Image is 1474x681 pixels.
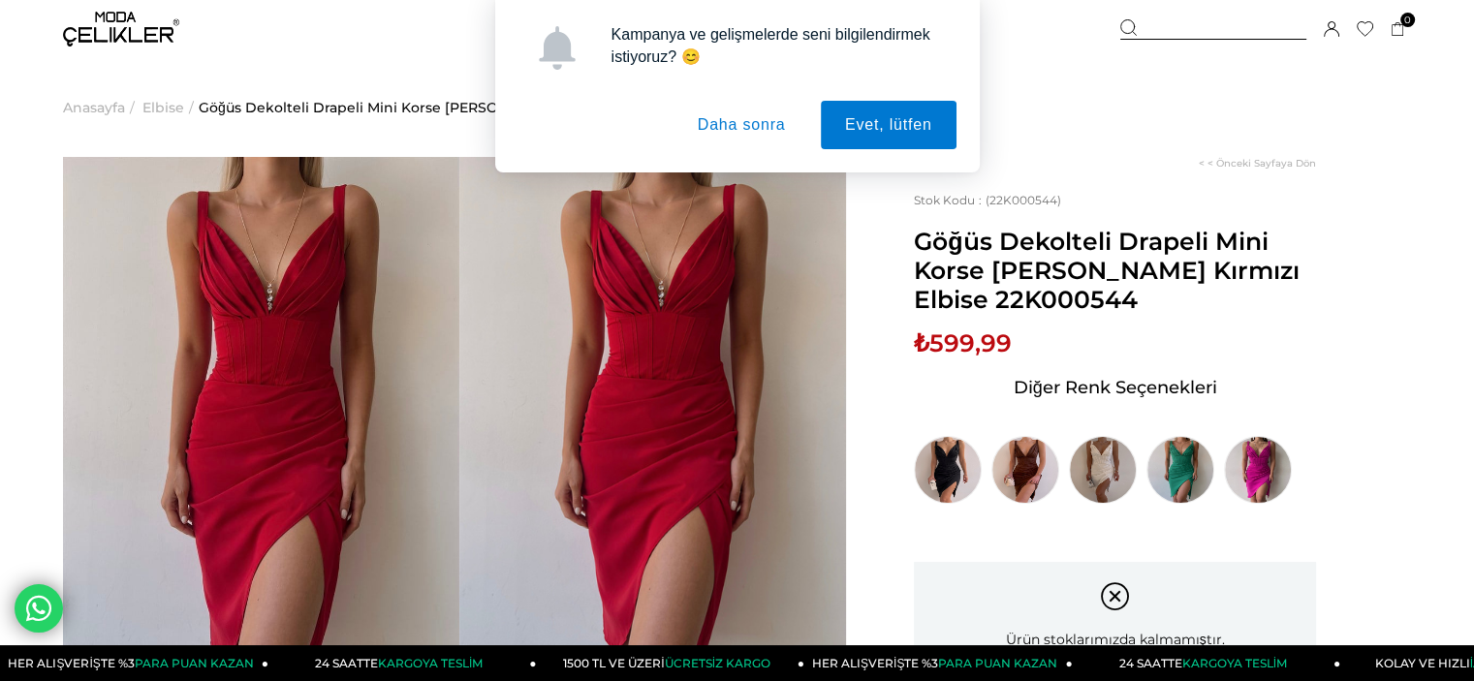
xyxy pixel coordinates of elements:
[991,436,1059,504] img: Göğüs Dekolteli Drapeli Mini Korse Aleah Kadın Kahverengi Elbise 22K000544
[1181,656,1286,670] span: KARGOYA TESLİM
[1014,372,1217,403] span: Diğer Renk Seçenekleri
[914,227,1316,314] span: Göğüs Dekolteli Drapeli Mini Korse [PERSON_NAME] Kırmızı Elbise 22K000544
[596,23,957,68] div: Kampanya ve gelişmelerde seni bilgilendirmek istiyoruz? 😊
[537,645,805,681] a: 1500 TL VE ÜZERİÜCRETSİZ KARGO
[459,157,846,672] img: Göğüs Dekolteli Drapeli Mini Korse Aleah Kadın Kırmızı Elbise 22K000544
[938,656,1057,670] span: PARA PUAN KAZAN
[821,101,957,149] button: Evet, lütfen
[674,101,810,149] button: Daha sonra
[1,645,269,681] a: HER ALIŞVERİŞTE %3PARA PUAN KAZAN
[804,645,1073,681] a: HER ALIŞVERİŞTE %3PARA PUAN KAZAN
[914,562,1316,667] div: Ürün stoklarımızda kalmamıştır.
[914,193,986,207] span: Stok Kodu
[1069,436,1137,504] img: Göğüs Dekolteli Drapeli Mini Korse Aleah Kadın Beyaz Elbise 22K000544
[378,656,483,670] span: KARGOYA TESLİM
[135,656,254,670] span: PARA PUAN KAZAN
[535,26,579,70] img: notification icon
[914,436,982,504] img: Göğüs Dekolteli Drapeli Mini Korse Aleah Kadın Siyah Elbise 22K000544
[914,328,1012,357] span: ₺599,99
[1073,645,1341,681] a: 24 SAATTEKARGOYA TESLİM
[1224,436,1292,504] img: Göğüs Dekolteli Drapeli Mini Korse Aleah Kadın Fuşya Elbise 22K000544
[665,656,770,670] span: ÜCRETSİZ KARGO
[268,645,537,681] a: 24 SAATTEKARGOYA TESLİM
[1146,436,1214,504] img: Göğüs Dekolteli Drapeli Mini Korse Aleah Kadın Yeşil Elbise 22K000544
[914,193,1061,207] span: (22K000544)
